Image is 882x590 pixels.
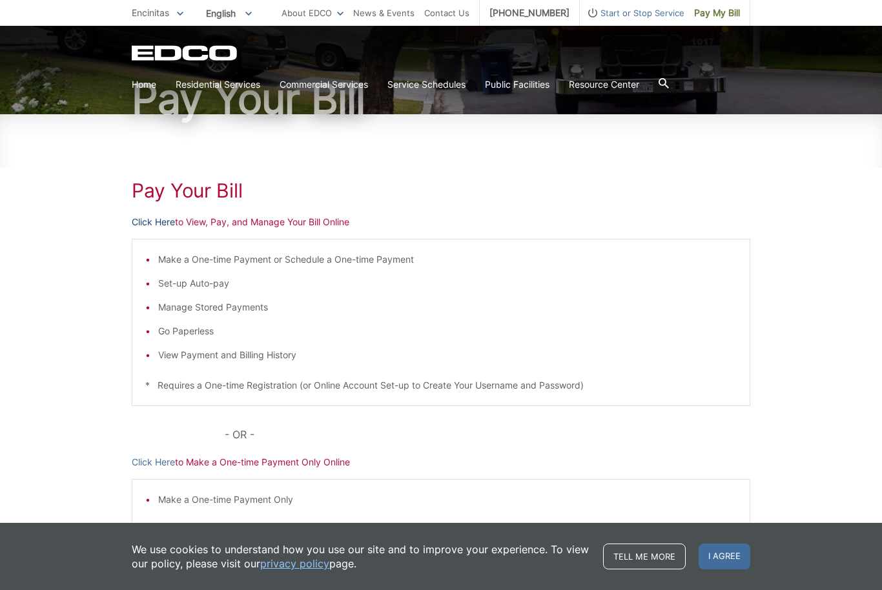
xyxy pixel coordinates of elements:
[158,252,737,267] li: Make a One-time Payment or Schedule a One-time Payment
[132,215,175,229] a: Click Here
[424,6,469,20] a: Contact Us
[158,300,737,314] li: Manage Stored Payments
[132,77,156,92] a: Home
[387,77,466,92] a: Service Schedules
[485,77,549,92] a: Public Facilities
[132,7,169,18] span: Encinitas
[353,6,415,20] a: News & Events
[132,455,175,469] a: Click Here
[158,276,737,290] li: Set-up Auto-pay
[176,77,260,92] a: Residential Services
[280,77,368,92] a: Commercial Services
[158,348,737,362] li: View Payment and Billing History
[569,77,639,92] a: Resource Center
[699,544,750,569] span: I agree
[158,493,737,507] li: Make a One-time Payment Only
[260,556,329,571] a: privacy policy
[196,3,262,24] span: English
[603,544,686,569] a: Tell me more
[132,179,750,202] h1: Pay Your Bill
[132,215,750,229] p: to View, Pay, and Manage Your Bill Online
[225,425,750,443] p: - OR -
[132,455,750,469] p: to Make a One-time Payment Only Online
[132,78,750,119] h1: Pay Your Bill
[282,6,344,20] a: About EDCO
[694,6,740,20] span: Pay My Bill
[132,45,239,61] a: EDCD logo. Return to the homepage.
[145,378,737,392] p: * Requires a One-time Registration (or Online Account Set-up to Create Your Username and Password)
[158,324,737,338] li: Go Paperless
[132,542,590,571] p: We use cookies to understand how you use our site and to improve your experience. To view our pol...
